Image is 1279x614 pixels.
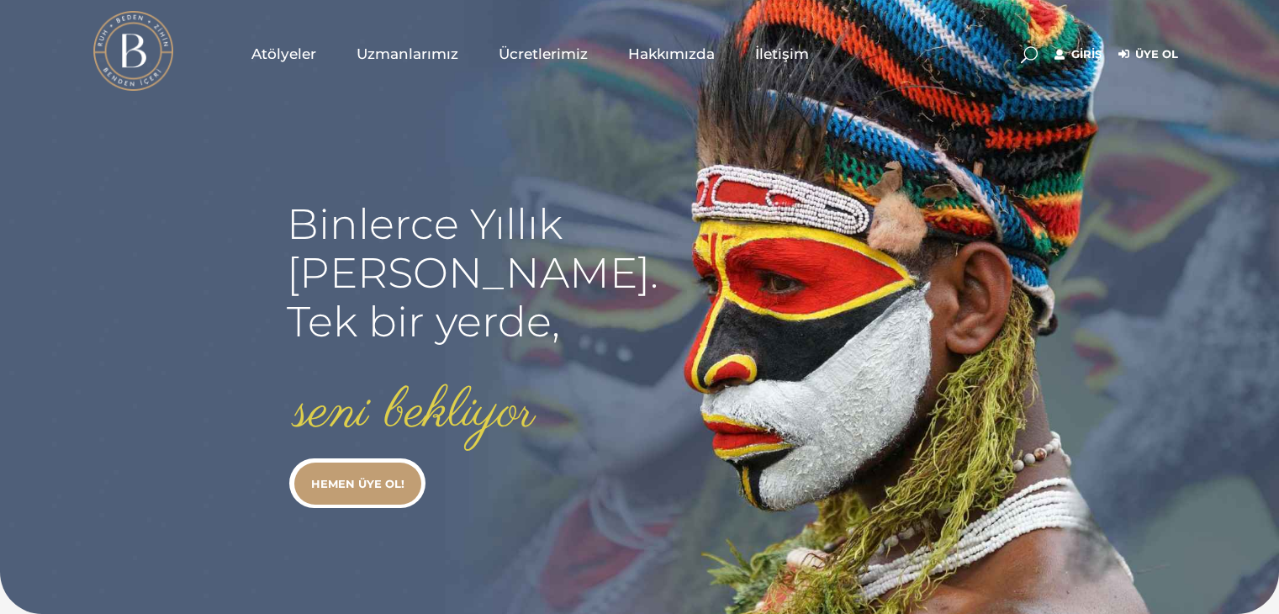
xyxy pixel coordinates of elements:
a: HEMEN ÜYE OL! [294,463,421,505]
span: Ücretlerimiz [499,45,588,64]
a: İletişim [735,12,829,96]
a: Hakkımızda [608,12,735,96]
a: Atölyeler [231,12,336,96]
a: Ücretlerimiz [478,12,608,96]
span: Hakkımızda [628,45,715,64]
a: Uzmanlarımız [336,12,478,96]
span: İletişim [755,45,809,64]
a: Üye Ol [1118,45,1178,65]
a: Giriş [1054,45,1102,65]
span: Atölyeler [251,45,316,64]
img: light logo [93,11,173,91]
span: Uzmanlarımız [357,45,458,64]
rs-layer: Binlerce Yıllık [PERSON_NAME]. Tek bir yerde, [287,200,658,347]
rs-layer: seni bekliyor [294,382,535,444]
